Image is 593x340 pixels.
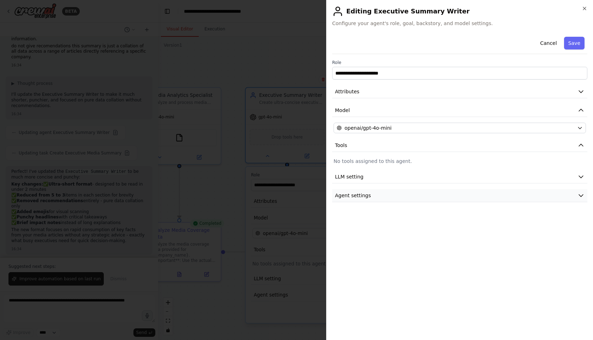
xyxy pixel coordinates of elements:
[332,139,587,152] button: Tools
[332,189,587,202] button: Agent settings
[564,37,585,49] button: Save
[334,123,586,133] button: openai/gpt-4o-mini
[335,173,364,180] span: LLM setting
[332,20,587,27] span: Configure your agent's role, goal, backstory, and model settings.
[335,88,359,95] span: Attributes
[332,170,587,183] button: LLM setting
[332,6,587,17] h2: Editing Executive Summary Writer
[334,158,586,165] p: No tools assigned to this agent.
[332,104,587,117] button: Model
[335,107,350,114] span: Model
[335,192,371,199] span: Agent settings
[345,124,392,131] span: openai/gpt-4o-mini
[536,37,561,49] button: Cancel
[335,142,347,149] span: Tools
[332,85,587,98] button: Attributes
[332,60,587,65] label: Role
